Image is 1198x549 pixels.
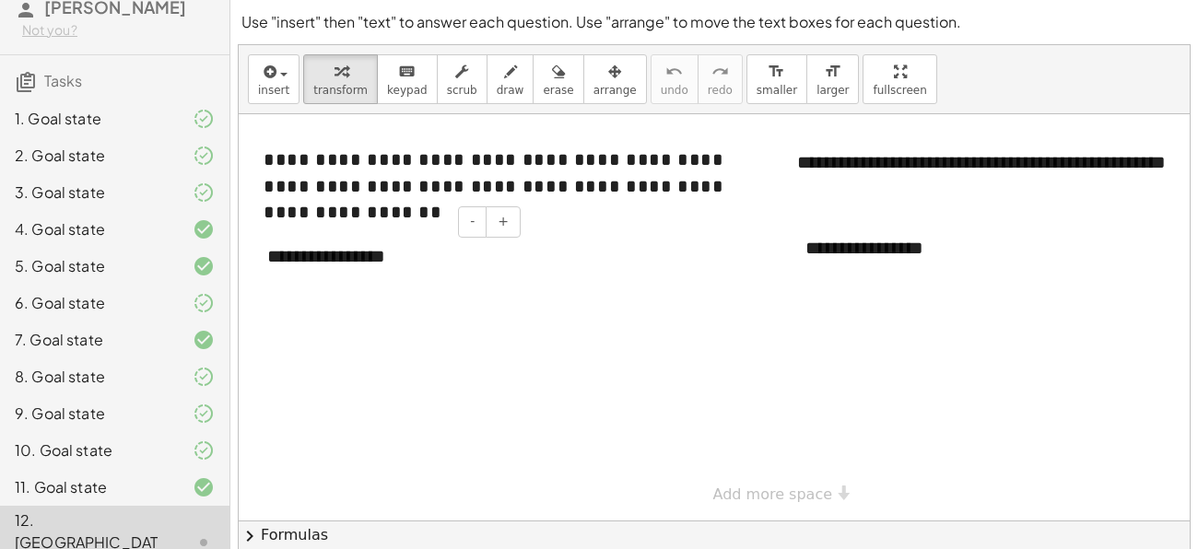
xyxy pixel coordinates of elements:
[497,84,524,97] span: draw
[193,108,215,130] i: Task finished and part of it marked as correct.
[863,54,936,104] button: fullscreen
[816,84,849,97] span: larger
[447,84,477,97] span: scrub
[15,292,163,314] div: 6. Goal state
[241,11,1187,33] p: Use "insert" then "text" to answer each question. Use "arrange" to move the text boxes for each q...
[487,54,534,104] button: draw
[44,71,82,90] span: Tasks
[15,145,163,167] div: 2. Goal state
[193,145,215,167] i: Task finished and part of it marked as correct.
[193,218,215,240] i: Task finished and correct.
[15,255,163,277] div: 5. Goal state
[377,54,438,104] button: keyboardkeypad
[15,403,163,425] div: 9. Goal state
[873,84,926,97] span: fullscreen
[806,54,859,104] button: format_sizelarger
[193,329,215,351] i: Task finished and correct.
[543,84,573,97] span: erase
[661,84,688,97] span: undo
[248,54,299,104] button: insert
[486,206,521,238] button: +
[15,439,163,461] div: 10. Goal state
[768,61,785,83] i: format_size
[665,61,683,83] i: undo
[458,206,487,238] button: -
[711,61,729,83] i: redo
[708,84,733,97] span: redo
[193,366,215,388] i: Task finished and part of it marked as correct.
[22,21,215,40] div: Not you?
[713,485,833,503] span: Add more space
[193,403,215,425] i: Task finished and part of it marked as correct.
[193,476,215,498] i: Task finished and correct.
[651,54,699,104] button: undoundo
[15,329,163,351] div: 7. Goal state
[437,54,487,104] button: scrub
[193,439,215,461] i: Task finished and part of it marked as correct.
[757,84,797,97] span: smaller
[15,181,163,204] div: 3. Goal state
[15,108,163,130] div: 1. Goal state
[698,54,743,104] button: redoredo
[15,476,163,498] div: 11. Goal state
[258,84,289,97] span: insert
[583,54,647,104] button: arrange
[15,366,163,388] div: 8. Goal state
[398,61,416,83] i: keyboard
[387,84,428,97] span: keypad
[746,54,807,104] button: format_sizesmaller
[193,255,215,277] i: Task finished and correct.
[498,214,509,228] span: +
[824,61,841,83] i: format_size
[193,181,215,204] i: Task finished and part of it marked as correct.
[593,84,637,97] span: arrange
[533,54,583,104] button: erase
[470,214,475,228] span: -
[313,84,368,97] span: transform
[239,525,261,547] span: chevron_right
[15,218,163,240] div: 4. Goal state
[303,54,378,104] button: transform
[193,292,215,314] i: Task finished and part of it marked as correct.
